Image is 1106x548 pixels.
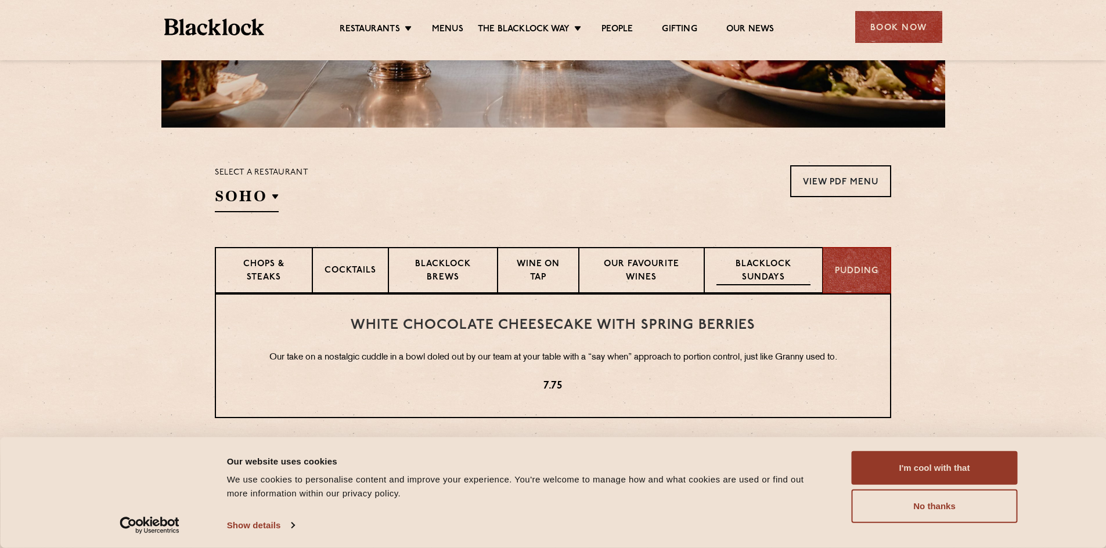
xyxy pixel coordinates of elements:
button: I'm cool with that [852,451,1018,485]
div: Book Now [855,11,942,43]
a: View PDF Menu [790,165,891,197]
h3: White Chocolate Cheesecake with Spring Berries [239,318,867,333]
a: The Blacklock Way [478,24,570,37]
div: Our website uses cookies [227,454,826,468]
button: No thanks [852,489,1018,523]
a: Our News [726,24,774,37]
p: Pudding [835,265,878,278]
a: Menus [432,24,463,37]
a: Restaurants [340,24,400,37]
h2: SOHO [215,186,279,212]
a: Usercentrics Cookiebot - opens in a new window [99,517,200,534]
p: Our take on a nostalgic cuddle in a bowl doled out by our team at your table with a “say when” ap... [239,350,867,365]
a: People [601,24,633,37]
p: Blacklock Sundays [716,258,810,285]
a: Show details [227,517,294,534]
p: Chops & Steaks [228,258,300,285]
p: Our favourite wines [591,258,691,285]
p: Blacklock Brews [401,258,485,285]
p: Select a restaurant [215,165,308,180]
a: Gifting [662,24,697,37]
p: Cocktails [325,264,376,279]
p: 7.75 [239,379,867,394]
img: BL_Textured_Logo-footer-cropped.svg [164,19,265,35]
div: We use cookies to personalise content and improve your experience. You're welcome to manage how a... [227,473,826,500]
p: Wine on Tap [510,258,567,285]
